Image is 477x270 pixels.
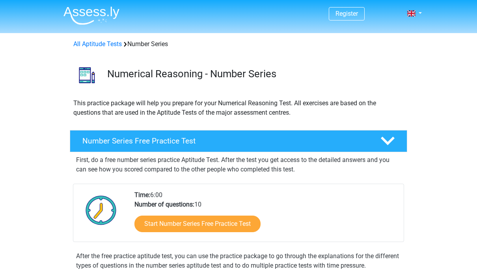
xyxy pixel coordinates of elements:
img: Assessly [63,6,119,25]
p: First, do a free number series practice Aptitude Test. After the test you get access to the detai... [76,155,401,174]
h3: Numerical Reasoning - Number Series [107,68,401,80]
h4: Number Series Free Practice Test [82,136,368,145]
a: All Aptitude Tests [73,40,122,48]
img: Clock [81,190,121,230]
a: Number Series Free Practice Test [67,130,410,152]
img: number series [70,58,104,92]
b: Time: [134,191,150,199]
div: 6:00 10 [129,190,403,242]
a: Register [335,10,358,17]
b: Number of questions: [134,201,194,208]
a: Start Number Series Free Practice Test [134,216,261,232]
p: This practice package will help you prepare for your Numerical Reasoning Test. All exercises are ... [73,99,404,117]
div: Number Series [70,39,407,49]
